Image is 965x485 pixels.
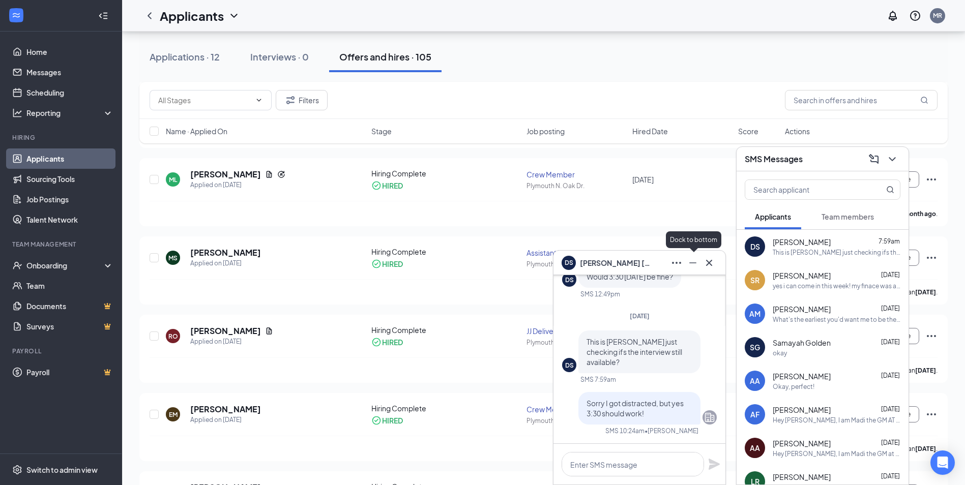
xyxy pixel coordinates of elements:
[527,404,626,414] div: Crew Member
[382,337,403,347] div: HIRED
[382,415,403,426] div: HIRED
[265,170,273,178] svg: Document
[12,133,111,142] div: Hiring
[26,108,114,118] div: Reporting
[773,416,900,425] div: Hey [PERSON_NAME], I am Madi the GM AT [PERSON_NAME], is there a time [DATE] or this week that yo...
[26,362,113,382] a: PayrollCrown
[339,50,431,63] div: Offers and hires · 105
[920,96,928,104] svg: MagnifyingGlass
[881,405,900,413] span: [DATE]
[371,259,382,269] svg: CheckmarkCircle
[645,427,698,435] span: • [PERSON_NAME]
[773,371,831,381] span: [PERSON_NAME]
[773,315,900,324] div: What's the earliest you'd want me to be there
[284,94,297,106] svg: Filter
[190,404,261,415] h5: [PERSON_NAME]
[773,449,900,458] div: Hey [PERSON_NAME], I am Madi the GM at [PERSON_NAME], is there a time later [DATE] or this week t...
[371,247,521,257] div: Hiring Complete
[773,304,831,314] span: [PERSON_NAME]
[822,212,874,221] span: Team members
[750,409,759,419] div: AF
[773,438,831,448] span: [PERSON_NAME]
[887,10,899,22] svg: Notifications
[166,126,227,136] span: Name · Applied On
[670,257,683,269] svg: Ellipses
[12,240,111,249] div: Team Management
[143,10,156,22] svg: ChevronLeft
[565,361,574,370] div: DS
[703,257,715,269] svg: Cross
[933,11,942,20] div: MR
[98,11,108,21] svg: Collapse
[150,50,220,63] div: Applications · 12
[785,126,810,136] span: Actions
[12,347,111,355] div: Payroll
[371,415,382,426] svg: CheckmarkCircle
[881,305,900,312] span: [DATE]
[169,410,178,419] div: EM
[527,260,626,268] div: Plymouth N. Oak Dr.
[925,408,938,420] svg: Ellipses
[587,337,682,367] span: This is [PERSON_NAME] just checking ifs the interview still available?
[12,465,22,475] svg: Settings
[750,342,760,352] div: SG
[773,338,831,348] span: Samayah Golden
[773,282,900,290] div: yes i can come in this week! my finace was also wondering if he can get a interview there [PERSON...
[580,290,620,298] div: SMS 12:49pm
[630,312,650,320] span: [DATE]
[881,372,900,379] span: [DATE]
[190,258,261,268] div: Applied on [DATE]
[925,173,938,186] svg: Ellipses
[371,337,382,347] svg: CheckmarkCircle
[868,153,880,165] svg: ComposeMessage
[382,259,403,269] div: HIRED
[12,260,22,270] svg: UserCheck
[632,126,668,136] span: Hired Date
[371,126,392,136] span: Stage
[605,427,645,435] div: SMS 10:24am
[915,445,936,452] b: [DATE]
[886,153,898,165] svg: ChevronDown
[773,270,831,281] span: [PERSON_NAME]
[632,175,654,184] span: [DATE]
[26,209,113,230] a: Talent Network
[158,95,251,106] input: All Stages
[26,260,105,270] div: Onboarding
[169,175,177,184] div: ML
[773,237,831,247] span: [PERSON_NAME]
[587,272,673,281] span: Would 3:30 [DATE] be fine?
[773,349,787,357] div: okay
[26,189,113,209] a: Job Postings
[277,170,285,178] svg: Reapply
[773,248,900,257] div: This is [PERSON_NAME] just checking ifs the interview still available?
[886,186,894,194] svg: MagnifyingGlass
[879,237,900,245] span: 7:59am
[26,276,113,296] a: Team
[750,241,760,252] div: DS
[738,126,758,136] span: Score
[190,247,261,258] h5: [PERSON_NAME]
[371,168,521,178] div: Hiring Complete
[881,271,900,279] span: [DATE]
[915,367,936,374] b: [DATE]
[26,82,113,103] a: Scheduling
[701,255,717,271] button: Cross
[866,151,882,167] button: ComposeMessage
[755,212,791,221] span: Applicants
[527,326,626,336] div: JJ Delivery Driver
[750,443,760,453] div: AA
[255,96,263,104] svg: ChevronDown
[708,458,720,470] svg: Plane
[11,10,21,20] svg: WorkstreamLogo
[909,10,921,22] svg: QuestionInfo
[773,405,831,415] span: [PERSON_NAME]
[687,257,699,269] svg: Minimize
[685,255,701,271] button: Minimize
[527,181,626,190] div: Plymouth N. Oak Dr.
[250,50,309,63] div: Interviews · 0
[565,276,574,284] div: DS
[371,180,382,191] svg: CheckmarkCircle
[382,180,403,191] div: HIRED
[527,126,565,136] span: Job posting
